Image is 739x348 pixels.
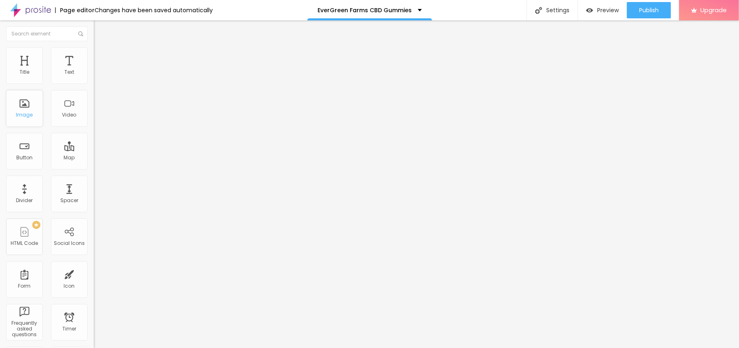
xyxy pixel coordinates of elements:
div: Video [62,112,77,118]
img: view-1.svg [586,7,593,14]
div: Button [16,155,33,161]
button: Publish [627,2,671,18]
div: Social Icons [54,240,85,246]
span: Preview [597,7,619,13]
div: Timer [62,326,76,332]
div: HTML Code [11,240,38,246]
div: Map [64,155,75,161]
img: Icone [78,31,83,36]
div: Form [18,283,31,289]
div: Changes have been saved automatically [95,7,213,13]
div: Divider [16,198,33,203]
div: Title [20,69,29,75]
iframe: Editor [94,20,739,348]
span: Upgrade [700,7,727,13]
span: Publish [639,7,659,13]
div: Icon [64,283,75,289]
div: Image [16,112,33,118]
div: Page editor [55,7,95,13]
button: Preview [578,2,627,18]
div: Text [64,69,74,75]
img: Icone [535,7,542,14]
p: EverGreen Farms CBD Gummies [318,7,412,13]
div: Spacer [60,198,78,203]
input: Search element [6,26,88,41]
div: Frequently asked questions [8,320,40,338]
